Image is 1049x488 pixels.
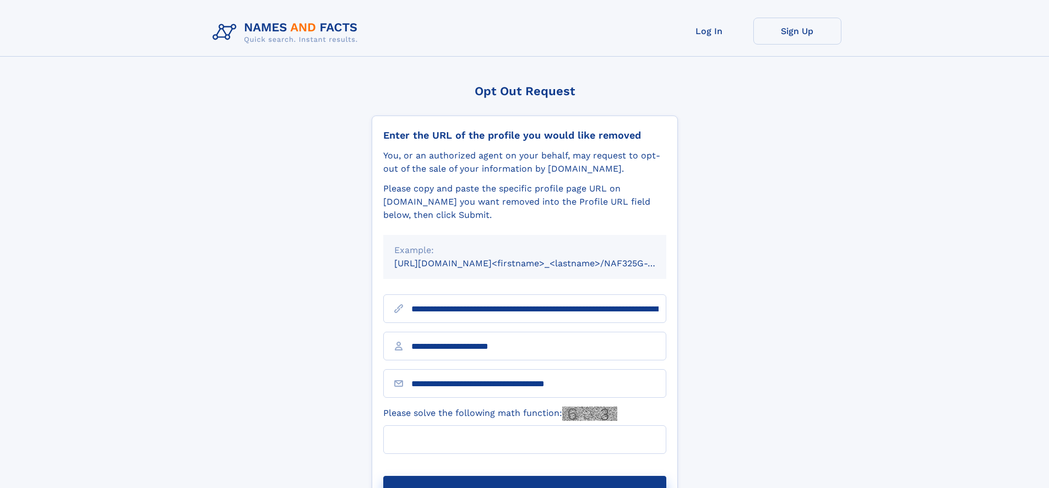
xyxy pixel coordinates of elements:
div: You, or an authorized agent on your behalf, may request to opt-out of the sale of your informatio... [383,149,666,176]
small: [URL][DOMAIN_NAME]<firstname>_<lastname>/NAF325G-xxxxxxxx [394,258,687,268]
div: Enter the URL of the profile you would like removed [383,129,666,141]
img: Logo Names and Facts [208,18,367,47]
a: Log In [665,18,753,45]
div: Opt Out Request [372,84,678,98]
a: Sign Up [753,18,841,45]
div: Please copy and paste the specific profile page URL on [DOMAIN_NAME] you want removed into the Pr... [383,182,666,222]
div: Example: [394,244,655,257]
label: Please solve the following math function: [383,407,617,421]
